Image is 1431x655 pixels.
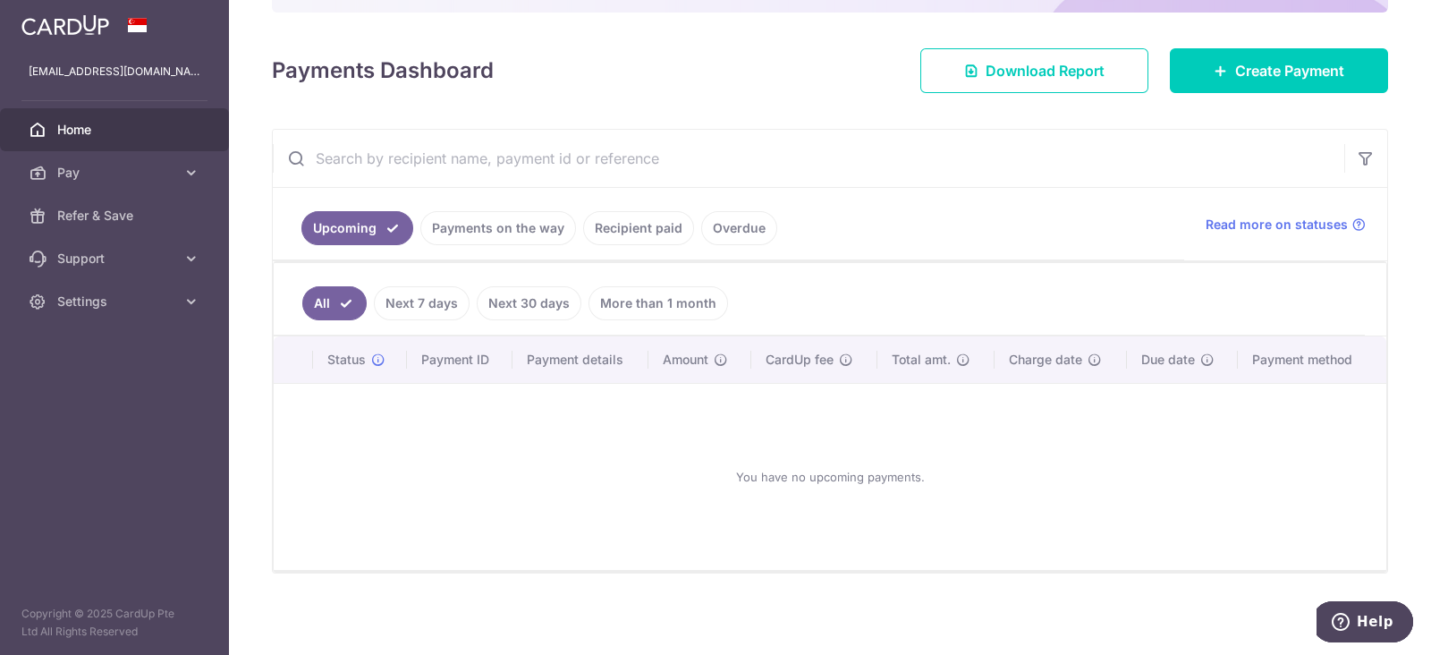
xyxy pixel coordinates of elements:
iframe: Opens a widget where you can find more information [1317,601,1413,646]
h4: Payments Dashboard [272,55,494,87]
th: Payment method [1238,336,1386,383]
span: Total amt. [892,351,951,369]
span: Settings [57,293,175,310]
a: Create Payment [1170,48,1388,93]
th: Payment details [512,336,649,383]
input: Search by recipient name, payment id or reference [273,130,1344,187]
a: Overdue [701,211,777,245]
a: More than 1 month [588,286,728,320]
a: Upcoming [301,211,413,245]
span: Download Report [986,60,1105,81]
span: CardUp fee [766,351,834,369]
span: Refer & Save [57,207,175,225]
span: Amount [663,351,708,369]
span: Help [40,13,77,29]
div: You have no upcoming payments. [295,398,1365,556]
span: Due date [1141,351,1195,369]
a: Next 7 days [374,286,470,320]
span: Charge date [1009,351,1082,369]
a: Read more on statuses [1206,216,1366,234]
span: Support [57,250,175,268]
a: Payments on the way [420,211,576,245]
span: Read more on statuses [1206,216,1348,234]
img: CardUp [21,14,109,36]
p: [EMAIL_ADDRESS][DOMAIN_NAME] [29,63,200,81]
a: Download Report [920,48,1148,93]
a: Next 30 days [477,286,581,320]
span: Home [57,121,175,139]
a: All [302,286,367,320]
span: Status [327,351,366,369]
span: Create Payment [1235,60,1344,81]
a: Recipient paid [583,211,694,245]
span: Pay [57,164,175,182]
th: Payment ID [407,336,512,383]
